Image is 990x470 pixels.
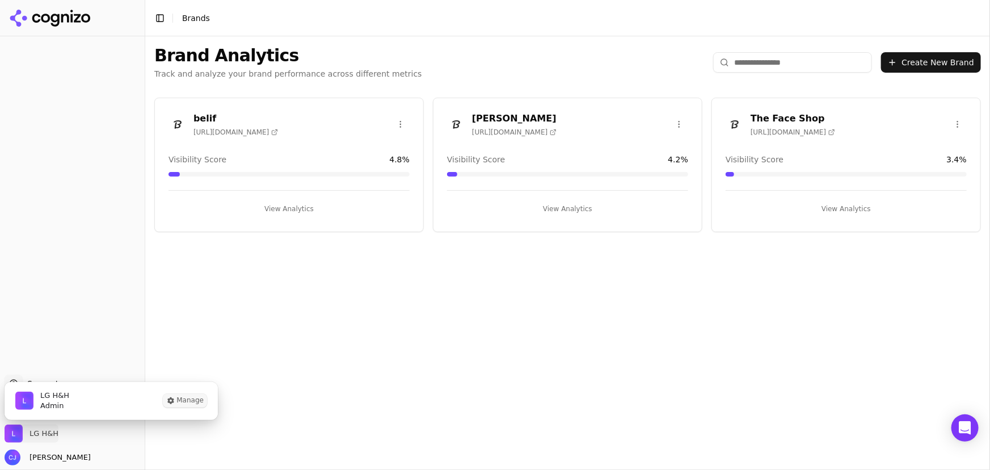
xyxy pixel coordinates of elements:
[5,450,91,465] button: Open user button
[5,425,23,443] img: LG H&H
[168,200,410,218] button: View Analytics
[25,452,91,463] span: [PERSON_NAME]
[726,200,967,218] button: View Analytics
[472,128,557,137] span: [URL][DOMAIN_NAME]
[40,391,69,401] span: LG H&H
[154,45,422,66] h1: Brand Analytics
[726,154,783,165] span: Visibility Score
[23,378,58,389] span: Support
[168,154,226,165] span: Visibility Score
[881,52,981,73] button: Create New Brand
[447,200,688,218] button: View Analytics
[154,68,422,79] p: Track and analyze your brand performance across different metrics
[668,154,688,165] span: 4.2 %
[5,450,20,465] img: Clay Johnson
[40,401,69,411] span: Admin
[15,392,33,410] img: LG H&H
[726,115,744,133] img: The Face Shop
[168,115,187,133] img: belif
[193,112,278,125] h3: belif
[30,429,58,439] span: LG H&H
[5,425,58,443] button: Close organization switcher
[389,154,410,165] span: 4.8 %
[447,154,505,165] span: Visibility Score
[946,154,967,165] span: 3.4 %
[182,12,210,24] nav: breadcrumb
[447,115,465,133] img: Dr. Groot
[472,112,557,125] h3: [PERSON_NAME]
[5,382,218,420] div: LG H&H is active
[193,128,278,137] span: [URL][DOMAIN_NAME]
[751,112,835,125] h3: The Face Shop
[163,394,207,408] button: Manage
[951,414,979,442] div: Open Intercom Messenger
[182,14,210,23] span: Brands
[751,128,835,137] span: [URL][DOMAIN_NAME]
